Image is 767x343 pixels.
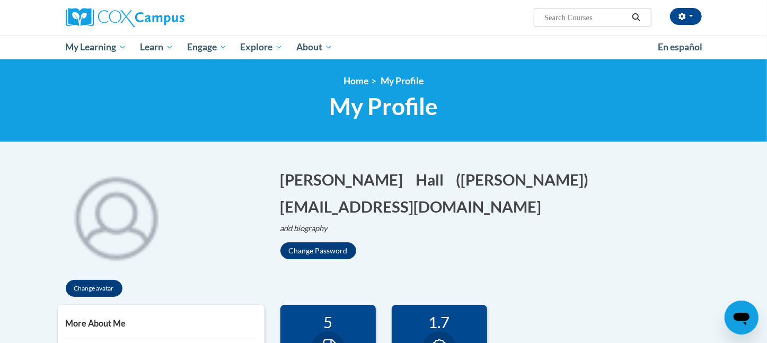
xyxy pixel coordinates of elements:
[66,280,122,297] button: Change avatar
[296,41,332,54] span: About
[280,242,356,259] button: Change Password
[233,35,289,59] a: Explore
[140,41,173,54] span: Learn
[58,158,174,275] div: Click to change the profile picture
[66,8,184,27] img: Cox Campus
[400,313,479,331] div: 1.7
[456,169,595,190] button: Edit screen name
[280,223,337,234] button: Edit biography
[289,35,339,59] a: About
[670,8,702,25] button: Account Settings
[280,224,328,233] i: add biography
[651,36,710,58] a: En español
[329,92,438,120] span: My Profile
[180,35,234,59] a: Engage
[658,41,703,52] span: En español
[50,35,718,59] div: Main menu
[65,41,126,54] span: My Learning
[133,35,180,59] a: Learn
[725,301,759,335] iframe: Button to launch messaging window
[381,75,424,86] span: My Profile
[187,41,227,54] span: Engage
[628,11,644,24] button: Search
[343,75,368,86] a: Home
[58,158,174,275] img: profile avatar
[240,41,283,54] span: Explore
[280,169,410,190] button: Edit first name
[543,11,628,24] input: Search Courses
[280,196,549,217] button: Edit email address
[59,35,134,59] a: My Learning
[416,169,451,190] button: Edit last name
[288,313,368,331] div: 5
[66,318,257,328] h5: More About Me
